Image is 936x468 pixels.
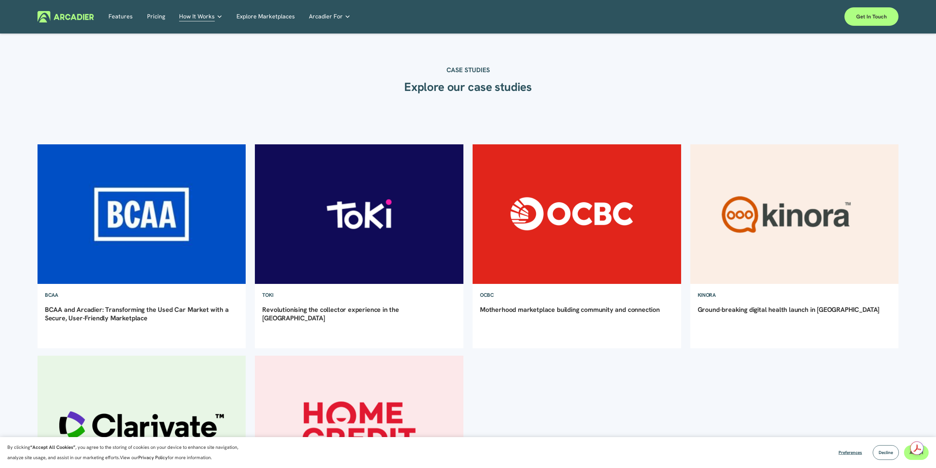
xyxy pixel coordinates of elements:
img: Motherhood marketplace building community and connection [471,144,682,285]
button: Preferences [833,445,868,460]
a: BCAA and Arcadier: Transforming the Used Car Market with a Secure, User-Friendly Marketplace [45,305,229,322]
p: By clicking , you agree to the storing of cookies on your device to enhance site navigation, anal... [7,442,246,463]
button: Accept [904,445,929,460]
img: Ground-breaking digital health launch in Australia [689,144,900,285]
span: Decline [879,450,893,455]
a: Pricing [147,11,165,22]
strong: CASE STUDIES [446,66,490,74]
strong: “Accept All Cookies” [30,444,75,450]
span: Accept [910,450,923,455]
img: BCAA and Arcadier: Transforming the Used Car Market with a Secure, User-Friendly Marketplace [36,144,247,285]
a: Motherhood marketplace building community and connection [480,305,660,314]
img: Arcadier [38,11,94,22]
span: How It Works [179,11,215,22]
a: Kinora [690,284,723,306]
a: OCBC [473,284,501,306]
a: Privacy Policy [138,454,168,461]
a: Features [108,11,133,22]
a: Revolutionising the collector experience in the [GEOGRAPHIC_DATA] [262,305,399,322]
span: Arcadier For [309,11,343,22]
strong: Explore our case studies [404,79,531,95]
a: BCAA [38,284,65,306]
a: folder dropdown [309,11,350,22]
img: Revolutionising the collector experience in the Philippines [254,144,465,285]
a: Explore Marketplaces [236,11,295,22]
a: TOKI [255,284,281,306]
a: Ground-breaking digital health launch in [GEOGRAPHIC_DATA] [698,305,880,314]
span: Preferences [839,450,862,455]
button: Decline [873,445,899,460]
a: folder dropdown [179,11,223,22]
a: Get in touch [844,7,898,26]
